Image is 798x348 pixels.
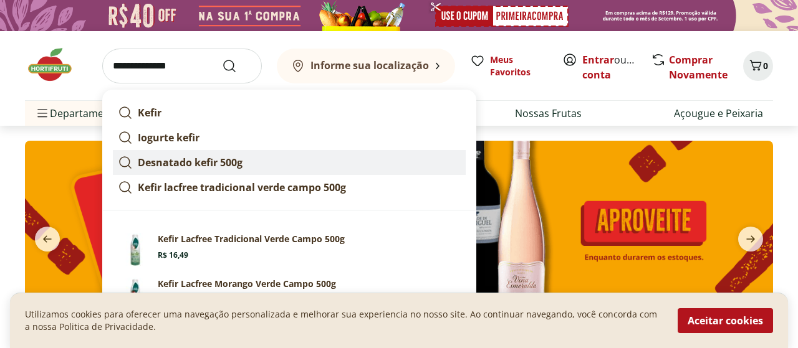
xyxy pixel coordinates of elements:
strong: Kefir lacfree tradicional verde campo 500g [138,181,346,194]
a: Kefir Lacfree Morango Verde Campo 500gR$ 16,49 [113,273,466,317]
span: Departamentos [35,98,125,128]
b: Informe sua localização [310,59,429,72]
a: Desnatado kefir 500g [113,150,466,175]
button: Submit Search [222,59,252,73]
a: Meus Favoritos [470,54,547,78]
button: previous [25,227,70,252]
a: Nossas Frutas [515,106,582,121]
button: next [728,227,773,252]
span: 0 [763,60,768,72]
p: Utilizamos cookies para oferecer uma navegação personalizada e melhorar sua experiencia no nosso ... [25,308,663,333]
strong: Desnatado kefir 500g [138,156,243,169]
p: Kefir Lacfree Tradicional Verde Campo 500g [158,233,345,245]
a: Comprar Novamente [669,53,728,82]
img: Hortifruti [25,46,87,83]
a: Entrar [582,53,614,67]
button: Menu [35,98,50,128]
a: Kefir Lacfree Tradicional Verde Campo 500gR$ 16,49 [113,228,466,273]
a: Criar conta [582,53,651,82]
button: Carrinho [743,51,773,81]
span: R$ 16,49 [158,250,188,260]
a: Kefir lacfree tradicional verde campo 500g [113,175,466,200]
button: Aceitar cookies [678,308,773,333]
a: Açougue e Peixaria [674,106,763,121]
a: Iogurte kefir [113,125,466,150]
a: Kefir [113,100,466,125]
input: search [102,49,262,83]
strong: Iogurte kefir [138,131,199,144]
strong: Kefir [138,106,161,120]
p: Kefir Lacfree Morango Verde Campo 500g [158,278,336,290]
button: Informe sua localização [277,49,455,83]
span: ou [582,52,638,82]
span: Meus Favoritos [490,54,547,78]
